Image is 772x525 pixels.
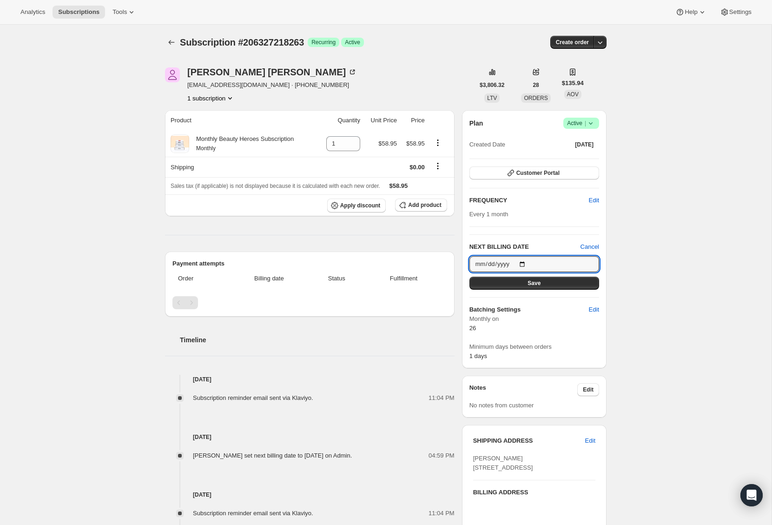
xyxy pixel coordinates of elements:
[180,37,304,47] span: Subscription #206327218263
[583,193,605,208] button: Edit
[409,164,425,171] span: $0.00
[474,79,510,92] button: $3,806.32
[15,6,51,19] button: Analytics
[469,342,599,352] span: Minimum days between orders
[340,202,381,209] span: Apply discount
[20,8,45,16] span: Analytics
[569,138,599,151] button: [DATE]
[311,39,336,46] span: Recurring
[165,432,455,442] h4: [DATE]
[469,196,589,205] h2: FREQUENCY
[107,6,142,19] button: Tools
[187,80,357,90] span: [EMAIL_ADDRESS][DOMAIN_NAME] · [PHONE_NUMBER]
[729,8,752,16] span: Settings
[528,279,541,287] span: Save
[740,484,763,506] div: Open Intercom Messenger
[585,436,595,445] span: Edit
[473,436,585,445] h3: SHIPPING ADDRESS
[469,242,581,252] h2: NEXT BILLING DATE
[317,110,363,131] th: Quantity
[533,81,539,89] span: 28
[516,169,560,177] span: Customer Portal
[469,277,599,290] button: Save
[714,6,757,19] button: Settings
[363,110,400,131] th: Unit Price
[589,196,599,205] span: Edit
[193,394,313,401] span: Subscription reminder email sent via Klaviyo.
[112,8,127,16] span: Tools
[165,67,180,82] span: Adriana Orozco
[406,140,425,147] span: $58.95
[473,455,533,471] span: [PERSON_NAME] [STREET_ADDRESS]
[469,119,483,128] h2: Plan
[556,39,589,46] span: Create order
[429,393,455,403] span: 11:04 PM
[567,119,595,128] span: Active
[469,402,534,409] span: No notes from customer
[469,325,476,332] span: 26
[469,166,599,179] button: Customer Portal
[165,36,178,49] button: Subscriptions
[187,93,235,103] button: Product actions
[487,95,497,101] span: LTV
[430,138,445,148] button: Product actions
[469,314,599,324] span: Monthly on
[231,274,308,283] span: Billing date
[670,6,712,19] button: Help
[577,383,599,396] button: Edit
[366,274,441,283] span: Fulfillment
[345,39,360,46] span: Active
[567,91,579,98] span: AOV
[469,383,578,396] h3: Notes
[53,6,105,19] button: Subscriptions
[469,305,589,314] h6: Batching Settings
[189,134,294,153] div: Monthly Beauty Heroes Subscription
[469,211,508,218] span: Every 1 month
[313,274,360,283] span: Status
[193,510,313,517] span: Subscription reminder email sent via Klaviyo.
[193,452,352,459] span: [PERSON_NAME] set next billing date to [DATE] on Admin.
[172,296,447,309] nav: Pagination
[389,182,408,189] span: $58.95
[575,141,594,148] span: [DATE]
[408,201,441,209] span: Add product
[400,110,428,131] th: Price
[473,488,595,497] h3: BILLING ADDRESS
[196,145,216,152] small: Monthly
[187,67,357,77] div: [PERSON_NAME] [PERSON_NAME]
[165,157,317,177] th: Shipping
[527,79,544,92] button: 28
[58,8,99,16] span: Subscriptions
[480,81,504,89] span: $3,806.32
[524,95,548,101] span: ORDERS
[429,509,455,518] span: 11:04 PM
[378,140,397,147] span: $58.95
[172,268,228,289] th: Order
[585,120,586,127] span: |
[430,161,445,171] button: Shipping actions
[180,335,455,345] h2: Timeline
[395,199,447,212] button: Add product
[165,490,455,499] h4: [DATE]
[469,352,487,359] span: 1 days
[562,79,584,88] span: $135.94
[165,110,317,131] th: Product
[580,433,601,448] button: Edit
[469,140,505,149] span: Created Date
[172,259,447,268] h2: Payment attempts
[171,136,189,152] img: product img
[429,451,455,460] span: 04:59 PM
[685,8,697,16] span: Help
[550,36,594,49] button: Create order
[327,199,386,213] button: Apply discount
[165,375,455,384] h4: [DATE]
[171,183,380,189] span: Sales tax (if applicable) is not displayed because it is calculated with each new order.
[583,302,605,317] button: Edit
[583,386,594,393] span: Edit
[581,242,599,252] button: Cancel
[589,305,599,314] span: Edit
